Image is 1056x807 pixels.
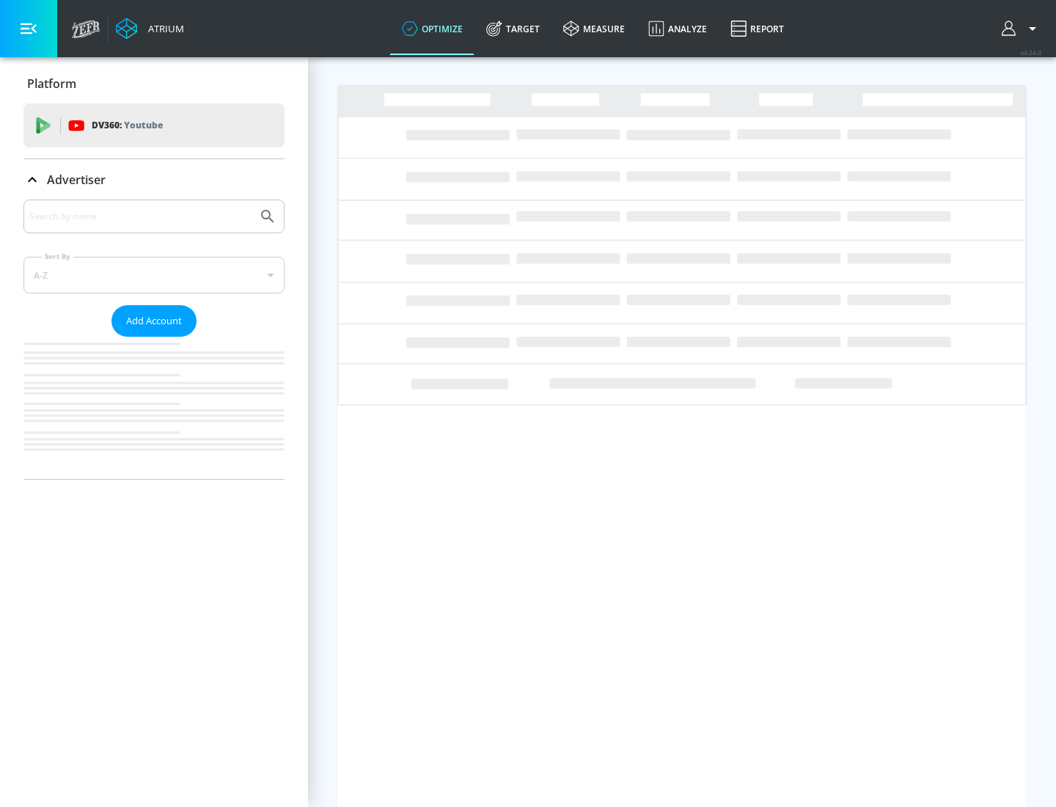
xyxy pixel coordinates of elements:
div: Atrium [142,22,184,35]
p: DV360: [92,117,163,134]
p: Advertiser [47,172,106,188]
p: Platform [27,76,76,92]
span: v 4.24.0 [1021,48,1041,56]
div: A-Z [23,257,285,293]
div: Advertiser [23,159,285,200]
p: Youtube [124,117,163,133]
label: Sort By [42,252,73,261]
span: Add Account [126,313,182,329]
nav: list of Advertiser [23,337,285,479]
div: Advertiser [23,200,285,479]
a: Atrium [116,18,184,40]
a: optimize [390,2,474,55]
a: measure [551,2,637,55]
button: Add Account [111,305,197,337]
a: Analyze [637,2,719,55]
div: Platform [23,63,285,104]
div: DV360: Youtube [23,103,285,147]
a: Report [719,2,796,55]
a: Target [474,2,551,55]
input: Search by name [29,207,252,226]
